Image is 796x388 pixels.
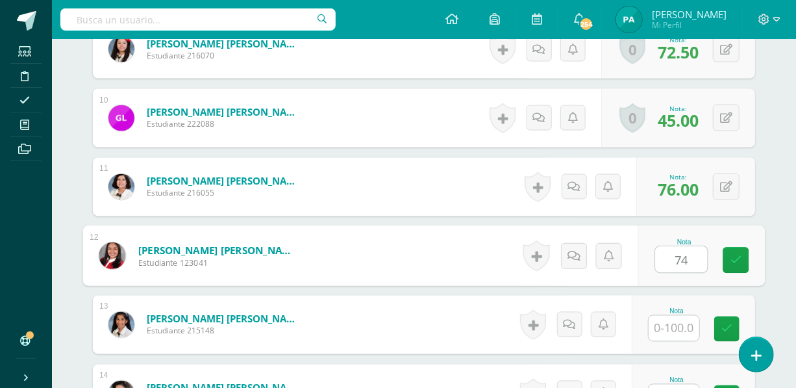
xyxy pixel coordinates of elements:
[658,35,699,44] div: Nota:
[616,6,642,32] img: 509b21a4eb38fc6e7096e981583784d8.png
[147,188,303,199] span: Estudiante 216055
[60,8,336,31] input: Busca un usuario...
[658,41,699,63] span: 72.50
[652,8,727,21] span: [PERSON_NAME]
[108,36,134,62] img: ab44018206a1020649a56acaf3202ad1.png
[579,17,593,31] span: 254
[138,257,299,269] span: Estudiante 123041
[656,247,708,273] input: 0-100.0
[147,175,303,188] a: [PERSON_NAME] [PERSON_NAME]
[649,316,699,341] input: 0-100.0
[108,105,134,131] img: 4324475894aadbaadb25e5306bdeeaef.png
[619,103,645,133] a: 0
[147,50,303,61] span: Estudiante 216070
[648,377,705,384] div: Nota
[147,106,303,119] a: [PERSON_NAME] [PERSON_NAME]
[658,173,699,182] div: Nota:
[147,119,303,130] span: Estudiante 222088
[652,19,727,31] span: Mi Perfil
[147,313,303,326] a: [PERSON_NAME] [PERSON_NAME]
[108,312,134,338] img: df6ff0f90bea281de1161f68896d3564.png
[99,242,125,269] img: 7b09fdba19c7470345e45b92c2330e74.png
[658,104,699,113] div: Nota:
[147,326,303,337] span: Estudiante 215148
[655,239,714,246] div: Nota
[147,37,303,50] a: [PERSON_NAME] [PERSON_NAME]
[658,179,699,201] span: 76.00
[108,174,134,200] img: 89044f76953a9ddee6b3afb95f486ac0.png
[138,244,299,257] a: [PERSON_NAME] [PERSON_NAME]
[648,308,705,315] div: Nota
[619,34,645,64] a: 0
[658,110,699,132] span: 45.00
